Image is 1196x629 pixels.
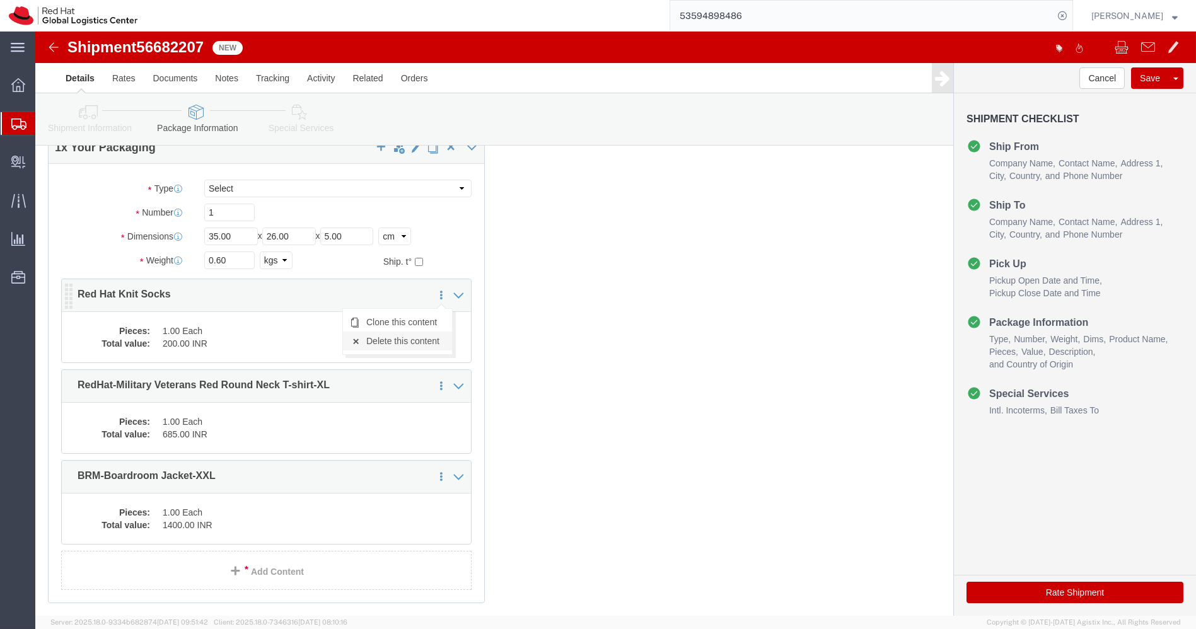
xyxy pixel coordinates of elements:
input: Search for shipment number, reference number [670,1,1054,31]
img: logo [9,6,137,25]
span: Nilesh Shinde [1091,9,1163,23]
span: Copyright © [DATE]-[DATE] Agistix Inc., All Rights Reserved [987,617,1181,628]
button: [PERSON_NAME] [1091,8,1178,23]
span: [DATE] 08:10:16 [298,618,347,626]
iframe: FS Legacy Container [35,32,1196,616]
span: Client: 2025.18.0-7346316 [214,618,347,626]
span: [DATE] 09:51:42 [157,618,208,626]
span: Server: 2025.18.0-9334b682874 [50,618,208,626]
